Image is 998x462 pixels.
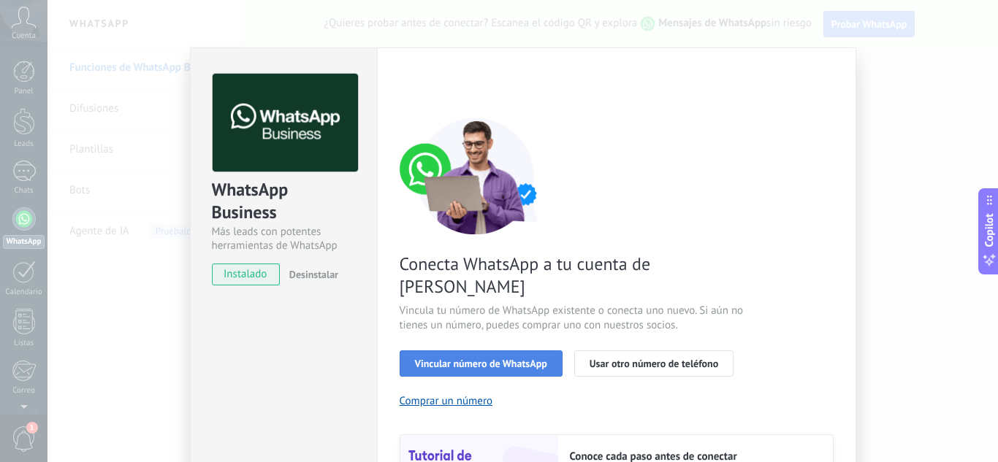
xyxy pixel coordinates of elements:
[415,358,547,369] span: Vincular número de WhatsApp
[212,225,356,253] div: Más leads con potentes herramientas de WhatsApp
[289,268,338,281] span: Desinstalar
[283,263,338,285] button: Desinstalar
[213,74,358,172] img: logo_main.png
[400,304,747,333] span: Vincula tu número de WhatsApp existente o conecta uno nuevo. Si aún no tienes un número, puedes c...
[400,394,493,408] button: Comprar un número
[574,350,734,377] button: Usar otro número de teléfono
[400,118,553,234] img: connect number
[590,358,718,369] span: Usar otro número de teléfono
[212,178,356,225] div: WhatsApp Business
[400,350,563,377] button: Vincular número de WhatsApp
[213,263,279,285] span: instalado
[400,253,747,298] span: Conecta WhatsApp a tu cuenta de [PERSON_NAME]
[982,213,997,247] span: Copilot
